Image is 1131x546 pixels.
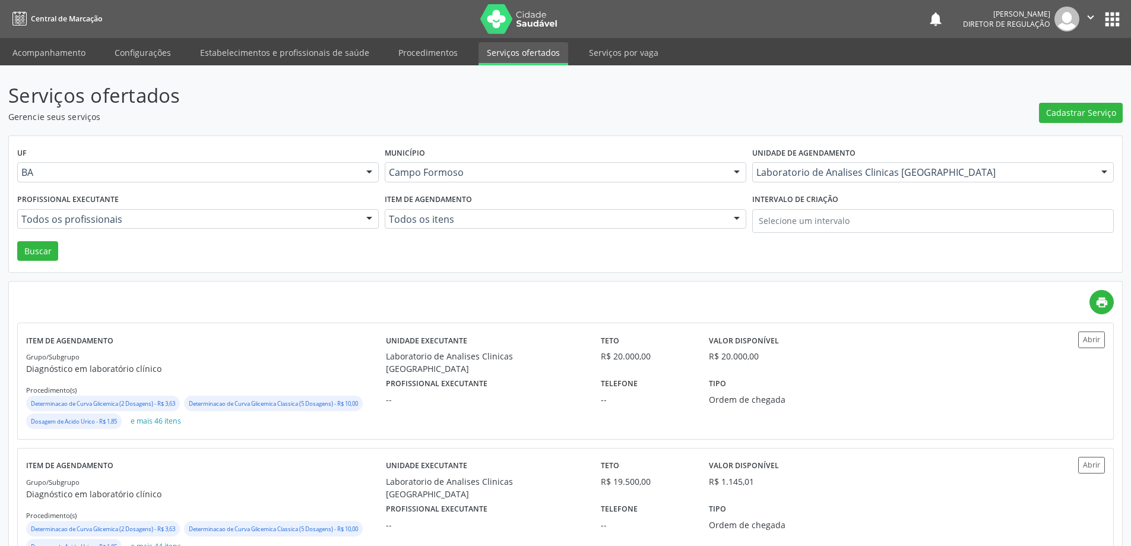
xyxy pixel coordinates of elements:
div: R$ 1.145,01 [709,475,754,488]
button: Buscar [17,241,58,261]
i:  [1084,11,1097,24]
small: Grupo/Subgrupo [26,352,80,361]
p: Diagnóstico em laboratório clínico [26,362,386,375]
button:  [1079,7,1102,31]
label: Tipo [709,375,726,393]
div: -- [601,519,692,531]
button: notifications [927,11,944,27]
label: Intervalo de criação [752,191,838,209]
img: img [1054,7,1079,31]
a: Serviços por vaga [581,42,667,63]
input: Selecione um intervalo [752,209,1114,233]
label: Valor disponível [709,332,779,350]
span: BA [21,166,354,178]
small: Determinacao de Curva Glicemica (2 Dosagens) - R$ 3,63 [31,400,175,408]
label: Valor disponível [709,457,779,475]
small: Procedimento(s) [26,386,77,394]
span: Central de Marcação [31,14,102,24]
div: -- [601,393,692,406]
div: Ordem de chegada [709,519,854,531]
a: Estabelecimentos e profissionais de saúde [192,42,378,63]
small: Determinacao de Curva Glicemica Classica (5 Dosagens) - R$ 10,00 [189,400,358,408]
button: e mais 46 itens [126,414,186,430]
label: UF [17,144,27,163]
span: Campo Formoso [389,166,722,178]
small: Determinacao de Curva Glicemica Classica (5 Dosagens) - R$ 10,00 [189,525,358,533]
div: Ordem de chegada [709,393,854,406]
div: R$ 20.000,00 [601,350,692,362]
small: Procedimento(s) [26,511,77,520]
button: Abrir [1078,332,1105,348]
span: Todos os profissionais [21,213,354,225]
label: Teto [601,332,619,350]
label: Item de agendamento [26,332,113,350]
div: R$ 19.500,00 [601,475,692,488]
label: Município [385,144,425,163]
label: Profissional executante [17,191,119,209]
label: Unidade executante [386,332,467,350]
span: Cadastrar Serviço [1046,106,1116,119]
label: Item de agendamento [385,191,472,209]
label: Profissional executante [386,375,487,393]
label: Profissional executante [386,500,487,519]
small: Determinacao de Curva Glicemica (2 Dosagens) - R$ 3,63 [31,525,175,533]
i: print [1095,296,1108,309]
label: Telefone [601,375,638,393]
small: Grupo/Subgrupo [26,478,80,487]
label: Teto [601,457,619,475]
label: Unidade executante [386,457,467,475]
label: Telefone [601,500,638,519]
a: print [1089,290,1114,314]
button: Abrir [1078,457,1105,473]
span: Todos os itens [389,213,722,225]
span: Diretor de regulação [963,19,1050,29]
div: R$ 20.000,00 [709,350,759,362]
a: Configurações [106,42,179,63]
label: Tipo [709,500,726,519]
label: Item de agendamento [26,457,113,475]
button: apps [1102,9,1123,30]
a: Acompanhamento [4,42,94,63]
small: Dosagem de Acido Urico - R$ 1,85 [31,418,117,425]
a: Central de Marcação [8,9,102,29]
div: Laboratorio de Analises Clinicas [GEOGRAPHIC_DATA] [386,350,585,375]
a: Serviços ofertados [479,42,568,65]
p: Gerencie seus serviços [8,111,788,123]
p: Diagnóstico em laboratório clínico [26,488,386,500]
div: -- [386,393,585,406]
a: Procedimentos [390,42,466,63]
div: Laboratorio de Analises Clinicas [GEOGRAPHIC_DATA] [386,475,585,500]
label: Unidade de agendamento [752,144,856,163]
div: -- [386,519,585,531]
button: Cadastrar Serviço [1039,103,1123,123]
div: [PERSON_NAME] [963,9,1050,19]
p: Serviços ofertados [8,81,788,111]
span: Laboratorio de Analises Clinicas [GEOGRAPHIC_DATA] [756,166,1089,178]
